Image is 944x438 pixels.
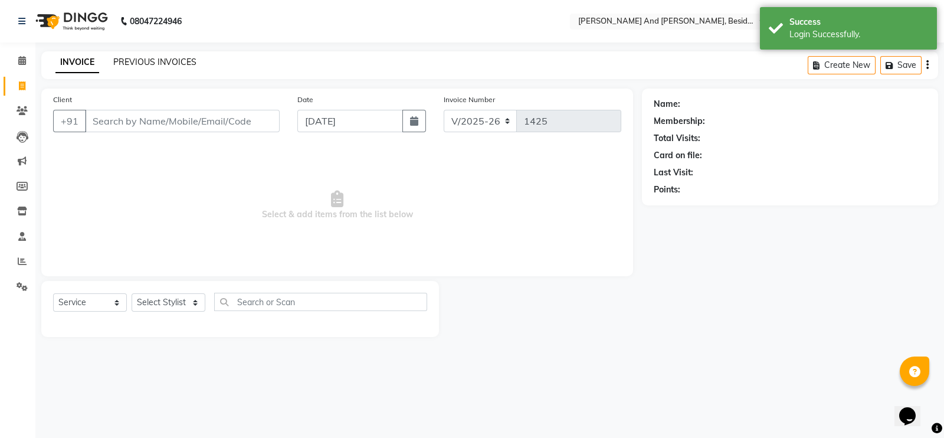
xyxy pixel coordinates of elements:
a: PREVIOUS INVOICES [113,57,196,67]
div: Membership: [654,115,705,128]
button: Save [880,56,922,74]
button: Create New [808,56,876,74]
div: Name: [654,98,680,110]
div: Login Successfully. [789,28,928,41]
a: INVOICE [55,52,99,73]
label: Client [53,94,72,105]
div: Success [789,16,928,28]
div: Last Visit: [654,166,693,179]
img: logo [30,5,111,38]
b: 08047224946 [130,5,182,38]
input: Search or Scan [214,293,427,311]
label: Invoice Number [444,94,495,105]
div: Card on file: [654,149,702,162]
div: Total Visits: [654,132,700,145]
iframe: chat widget [894,391,932,426]
label: Date [297,94,313,105]
div: Points: [654,184,680,196]
button: +91 [53,110,86,132]
input: Search by Name/Mobile/Email/Code [85,110,280,132]
span: Select & add items from the list below [53,146,621,264]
